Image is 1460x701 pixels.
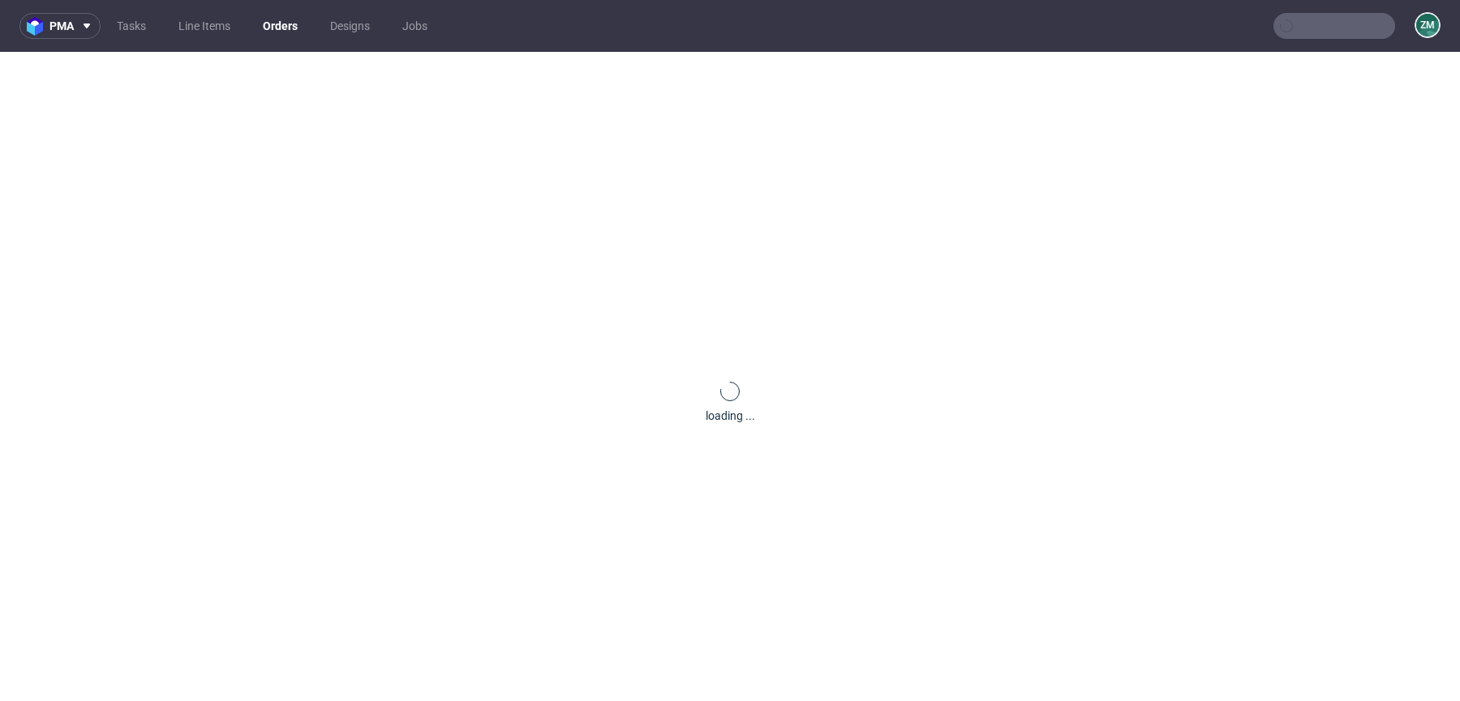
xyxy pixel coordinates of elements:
[706,408,755,424] div: loading ...
[169,13,240,39] a: Line Items
[19,13,101,39] button: pma
[1416,14,1439,36] figcaption: ZM
[393,13,437,39] a: Jobs
[253,13,307,39] a: Orders
[320,13,380,39] a: Designs
[27,17,49,36] img: logo
[49,20,74,32] span: pma
[107,13,156,39] a: Tasks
